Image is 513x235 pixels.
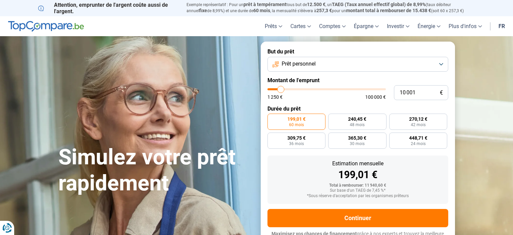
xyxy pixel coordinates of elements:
[267,77,448,84] label: Montant de l'emprunt
[348,136,366,140] span: 365,30 €
[244,2,286,7] span: prêt à tempérament
[494,16,509,36] a: fr
[316,8,332,13] span: 257,3 €
[273,194,443,198] div: *Sous réserve d'acceptation par les organismes prêteurs
[445,16,486,36] a: Plus d'infos
[267,95,283,99] span: 1 250 €
[440,90,443,96] span: €
[38,2,178,15] p: Attention, emprunter de l'argent coûte aussi de l'argent.
[58,144,253,196] h1: Simulez votre prêt rapidement
[411,142,426,146] span: 24 mois
[409,136,427,140] span: 448,71 €
[346,8,431,13] span: montant total à rembourser de 15.438 €
[273,161,443,166] div: Estimation mensuelle
[348,117,366,121] span: 240,45 €
[8,21,84,32] img: TopCompare
[273,183,443,188] div: Total à rembourser: 11 940,60 €
[350,123,365,127] span: 48 mois
[350,16,383,36] a: Épargne
[350,142,365,146] span: 30 mois
[273,188,443,193] div: Sur base d'un TAEG de 7,45 %*
[315,16,350,36] a: Comptes
[307,2,325,7] span: 12.500 €
[261,16,286,36] a: Prêts
[365,95,386,99] span: 100 000 €
[267,209,448,227] button: Continuer
[289,142,304,146] span: 36 mois
[253,8,270,13] span: 60 mois
[289,123,304,127] span: 60 mois
[286,16,315,36] a: Cartes
[187,2,475,14] p: Exemple représentatif : Pour un tous but de , un (taux débiteur annuel de 8,99%) et une durée de ...
[287,136,306,140] span: 309,75 €
[287,117,306,121] span: 199,01 €
[267,57,448,72] button: Prêt personnel
[267,105,448,112] label: Durée du prêt
[282,60,316,68] span: Prêt personnel
[411,123,426,127] span: 42 mois
[383,16,414,36] a: Investir
[409,117,427,121] span: 270,12 €
[267,48,448,55] label: But du prêt
[199,8,207,13] span: fixe
[414,16,445,36] a: Énergie
[273,170,443,180] div: 199,01 €
[332,2,426,7] span: TAEG (Taux annuel effectif global) de 8,99%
